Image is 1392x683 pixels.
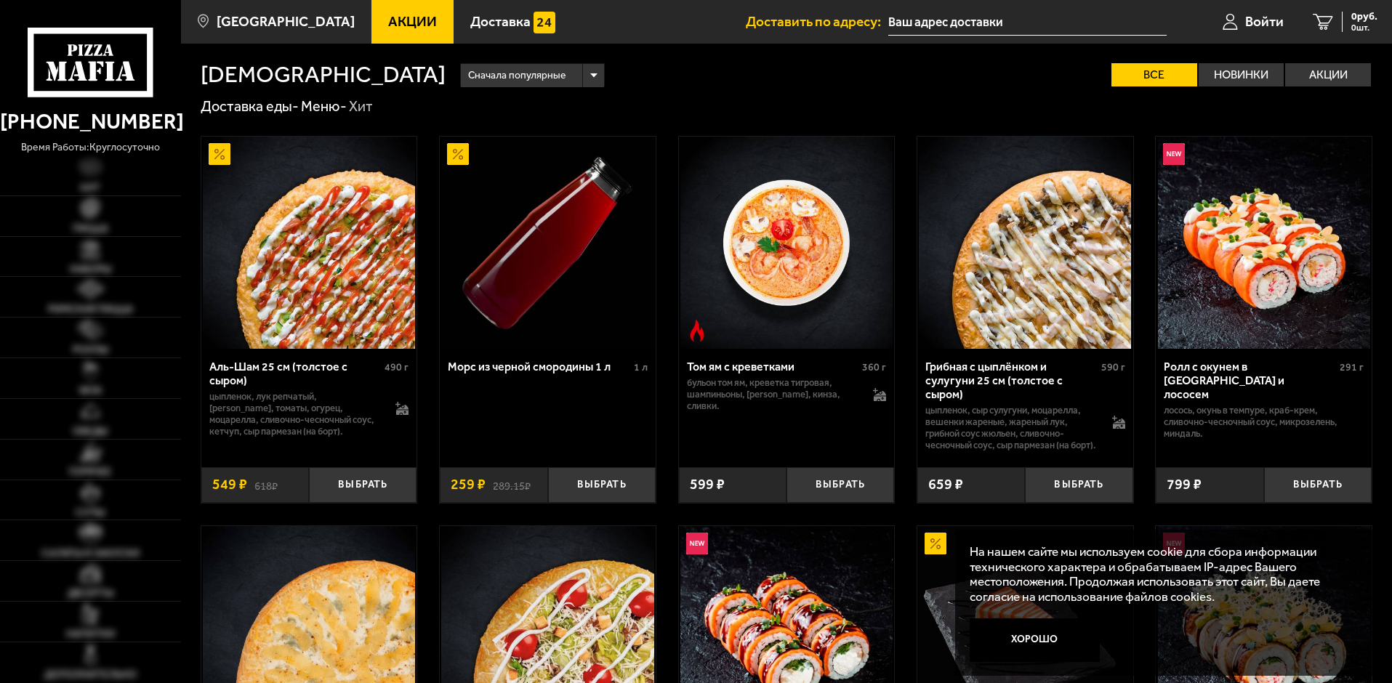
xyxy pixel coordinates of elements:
p: лосось, окунь в темпуре, краб-крем, сливочно-чесночный соус, микрозелень, миндаль. [1164,405,1364,440]
s: 618 ₽ [254,477,278,492]
img: Новинка [686,533,708,554]
span: Напитки [66,629,115,639]
img: Акционный [447,143,469,165]
span: Десерты [68,589,113,599]
span: Супы [76,508,105,518]
p: На нашем сайте мы используем cookie для сбора информации технического характера и обрабатываем IP... [970,544,1350,605]
a: Меню- [301,97,347,115]
img: Том ям с креветками [680,137,893,349]
label: Все [1111,63,1197,86]
button: Выбрать [309,467,417,503]
span: Доставка [470,15,531,28]
span: WOK [79,386,102,396]
span: Войти [1245,15,1284,28]
div: Ролл с окунем в [GEOGRAPHIC_DATA] и лососем [1164,360,1336,401]
label: Новинки [1199,63,1284,86]
button: Выбрать [1025,467,1132,503]
span: 659 ₽ [928,477,963,492]
span: Доставить по адресу: [746,15,888,28]
span: 1 л [634,361,648,373]
span: Римская пицца [48,304,133,315]
span: 360 г [862,361,886,373]
span: 490 г [385,361,409,373]
button: Выбрать [548,467,656,503]
div: Хит [349,97,373,116]
div: Морс из черной смородины 1 л [448,360,630,373]
img: Аль-Шам 25 см (толстое с сыром) [203,137,415,349]
span: 0 шт. [1351,23,1377,32]
img: Грибная с цыплёнком и сулугуни 25 см (толстое с сыром) [919,137,1131,349]
img: 15daf4d41897b9f0e9f617042186c801.svg [534,12,555,33]
div: Аль-Шам 25 см (толстое с сыром) [209,360,382,387]
a: НовинкаРолл с окунем в темпуре и лососем [1156,137,1372,349]
span: 0 руб. [1351,12,1377,22]
button: Выбрать [786,467,894,503]
span: 549 ₽ [212,477,247,492]
span: Акции [388,15,437,28]
img: Новинка [1163,143,1185,165]
button: Хорошо [970,618,1101,662]
span: Обеды [73,427,108,437]
img: Акционный [209,143,230,165]
span: 599 ₽ [690,477,725,492]
p: цыпленок, лук репчатый, [PERSON_NAME], томаты, огурец, моцарелла, сливочно-чесночный соус, кетчуп... [209,391,382,437]
span: Горячее [69,467,111,477]
p: цыпленок, сыр сулугуни, моцарелла, вешенки жареные, жареный лук, грибной соус Жюльен, сливочно-че... [925,405,1098,451]
span: 799 ₽ [1167,477,1202,492]
a: Грибная с цыплёнком и сулугуни 25 см (толстое с сыром) [917,137,1133,349]
img: Морс из черной смородины 1 л [441,137,653,349]
span: Роллы [73,345,108,355]
span: Дополнительно [44,670,137,680]
img: Акционный [925,533,946,554]
span: [GEOGRAPHIC_DATA] [217,15,355,28]
a: Доставка еды- [201,97,299,115]
img: Острое блюдо [686,320,708,341]
span: 590 г [1101,361,1125,373]
span: Хит [80,183,100,193]
span: Пицца [73,224,108,234]
span: Салаты и закуски [41,549,140,559]
span: Наборы [70,264,111,275]
div: Грибная с цыплёнком и сулугуни 25 см (толстое с сыром) [925,360,1098,401]
h1: [DEMOGRAPHIC_DATA] [201,63,446,86]
button: Выбрать [1264,467,1372,503]
p: бульон том ям, креветка тигровая, шампиньоны, [PERSON_NAME], кинза, сливки. [687,377,859,412]
label: Акции [1285,63,1371,86]
img: Ролл с окунем в темпуре и лососем [1158,137,1370,349]
s: 289.15 ₽ [493,477,531,492]
input: Ваш адрес доставки [888,9,1167,36]
a: АкционныйАль-Шам 25 см (толстое с сыром) [201,137,417,349]
div: Том ям с креветками [687,360,859,373]
a: АкционныйМорс из черной смородины 1 л [440,137,656,349]
span: 291 г [1340,361,1364,373]
span: Сначала популярные [468,62,566,89]
a: Острое блюдоТом ям с креветками [679,137,895,349]
span: 259 ₽ [451,477,486,492]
